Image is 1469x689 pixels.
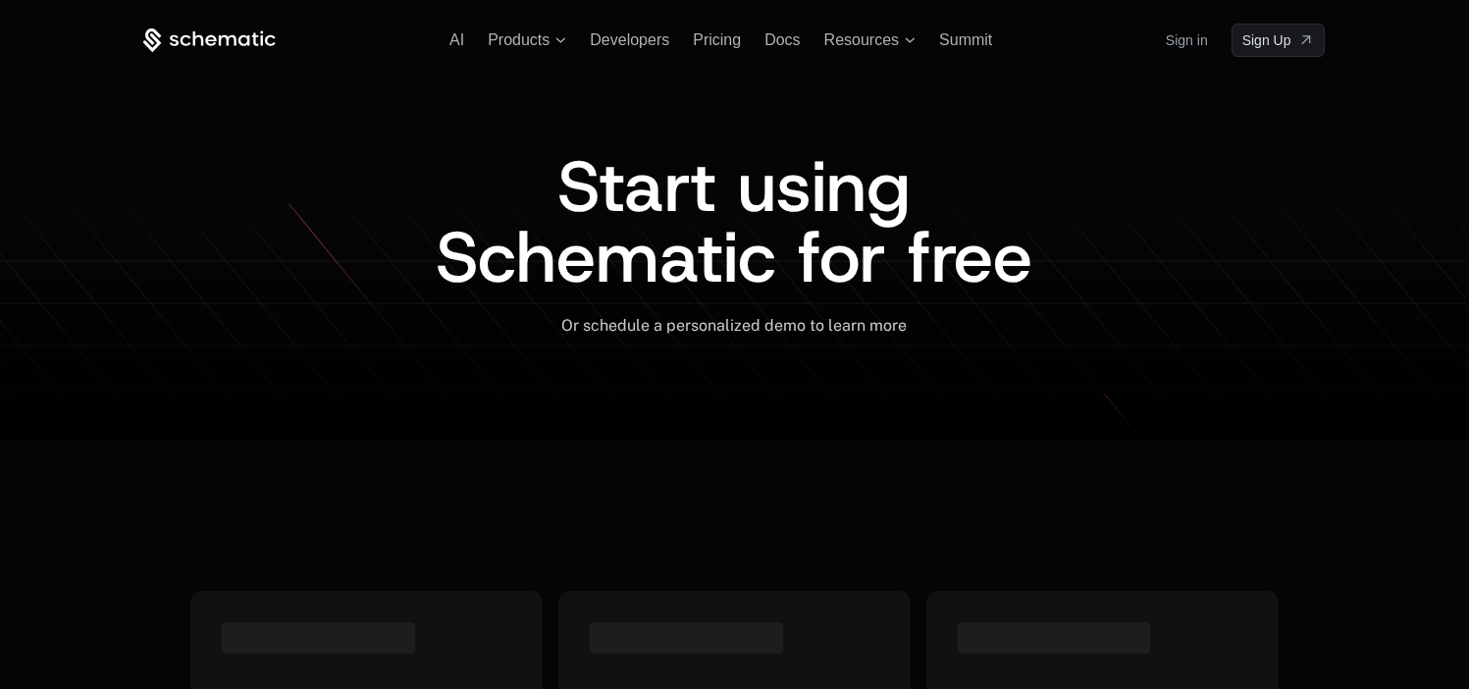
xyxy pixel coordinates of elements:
[436,139,1032,304] span: Start using Schematic for free
[824,31,899,49] span: Resources
[1232,24,1326,57] a: [object Object]
[449,31,464,48] a: AI
[939,31,992,48] a: Summit
[590,31,669,48] a: Developers
[693,31,741,48] a: Pricing
[1242,30,1291,50] span: Sign Up
[764,31,800,48] a: Docs
[488,31,550,49] span: Products
[1166,25,1208,56] a: Sign in
[561,316,907,335] span: Or schedule a personalized demo to learn more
